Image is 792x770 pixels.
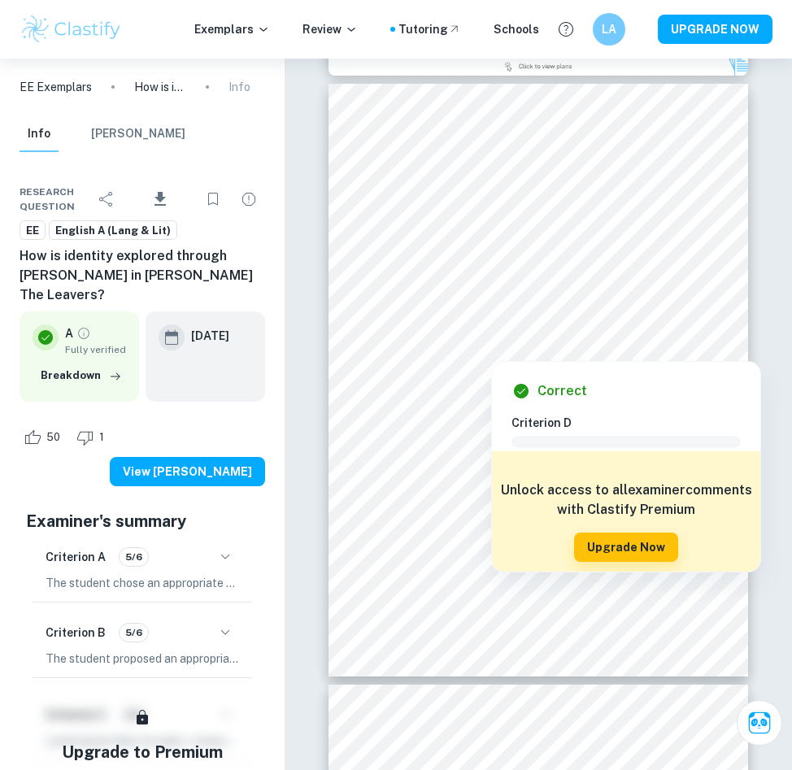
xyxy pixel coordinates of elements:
[26,509,259,533] h5: Examiner's summary
[90,183,123,215] div: Share
[120,625,148,640] span: 5/6
[398,20,461,38] a: Tutoring
[50,223,176,239] span: English A (Lang & Lit)
[91,116,185,152] button: [PERSON_NAME]
[62,740,223,764] h5: Upgrade to Premium
[65,342,126,357] span: Fully verified
[574,533,678,562] button: Upgrade Now
[37,429,69,446] span: 50
[194,20,270,38] p: Exemplars
[20,78,92,96] a: EE Exemplars
[500,481,752,520] h6: Unlock access to all examiner comments with Clastify Premium
[46,548,106,566] h6: Criterion A
[552,15,580,43] button: Help and Feedback
[49,220,177,241] a: English A (Lang & Lit)
[20,220,46,241] a: EE
[302,20,358,38] p: Review
[233,183,265,215] div: Report issue
[37,363,126,388] button: Breakdown
[494,20,539,38] a: Schools
[46,650,239,668] p: The student proposed an appropriate topic for their essay, focusing on the theme of identity thro...
[20,223,45,239] span: EE
[537,381,587,401] h6: Correct
[737,700,782,746] button: Ask Clai
[20,246,265,305] h6: How is identity explored through [PERSON_NAME] in [PERSON_NAME] The Leavers?
[658,15,772,44] button: UPGRADE NOW
[191,327,229,345] h6: [DATE]
[593,13,625,46] button: LA
[134,78,186,96] p: How is identity explored through [PERSON_NAME] in [PERSON_NAME] The Leavers?
[72,424,113,450] div: Dislike
[120,550,148,564] span: 5/6
[511,414,754,432] h6: Criterion D
[46,624,106,642] h6: Criterion B
[76,326,91,341] a: Grade fully verified
[20,424,69,450] div: Like
[228,78,250,96] p: Info
[46,574,239,592] p: The student chose an appropriate topic related to identity in [PERSON_NAME] novel "The Leavers", ...
[197,183,229,215] div: Bookmark
[126,178,194,220] div: Download
[600,20,619,38] h6: LA
[90,429,113,446] span: 1
[20,185,90,214] span: Research question
[20,116,59,152] button: Info
[110,457,265,486] button: View [PERSON_NAME]
[20,13,123,46] img: Clastify logo
[65,324,73,342] p: A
